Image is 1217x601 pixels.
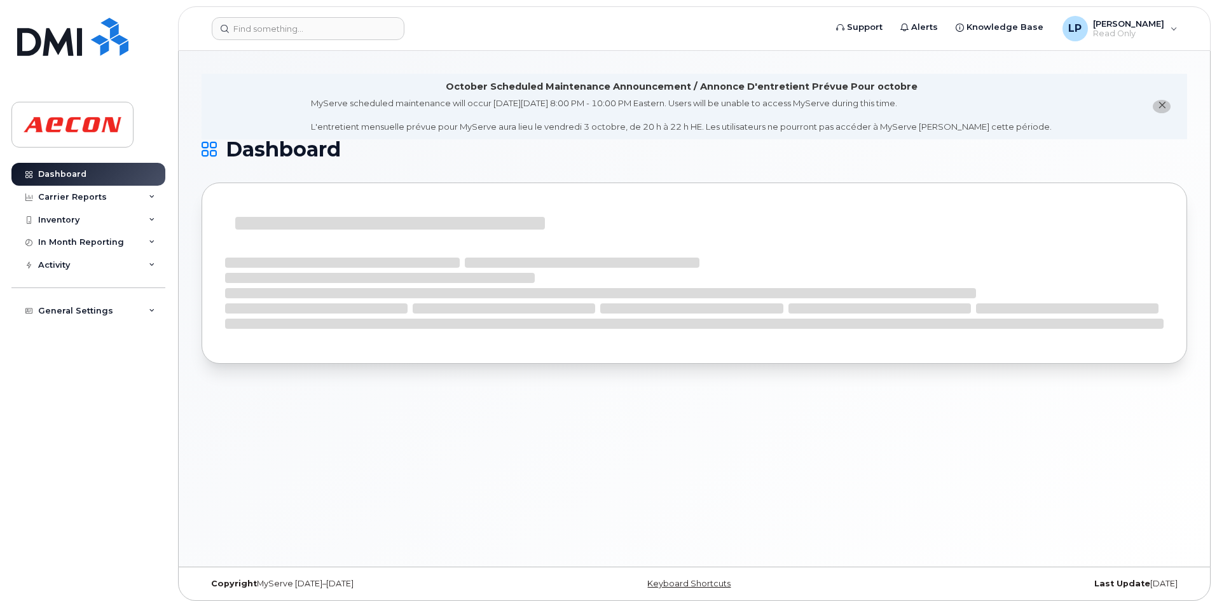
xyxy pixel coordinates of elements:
div: [DATE] [858,579,1187,589]
strong: Copyright [211,579,257,588]
strong: Last Update [1094,579,1150,588]
button: close notification [1153,100,1171,113]
div: MyServe scheduled maintenance will occur [DATE][DATE] 8:00 PM - 10:00 PM Eastern. Users will be u... [311,97,1052,133]
div: October Scheduled Maintenance Announcement / Annonce D'entretient Prévue Pour octobre [446,80,918,93]
span: Dashboard [226,140,341,159]
a: Keyboard Shortcuts [647,579,731,588]
div: MyServe [DATE]–[DATE] [202,579,530,589]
